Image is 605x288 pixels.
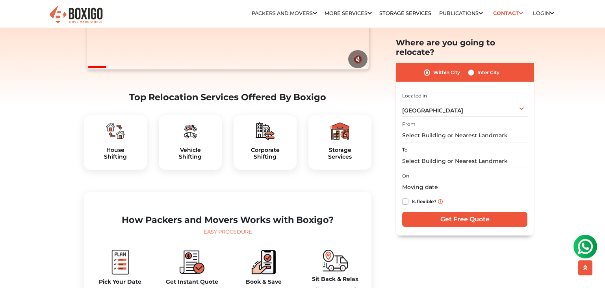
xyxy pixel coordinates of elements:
img: boxigo_packers_and_movers_plan [181,122,200,140]
img: info [438,199,443,204]
a: Contact [490,7,525,19]
label: Inter City [477,68,499,77]
img: boxigo_packers_and_movers_compare [180,250,204,275]
label: To [402,146,408,153]
h5: House Shifting [90,147,141,160]
div: Easy Procedure [90,228,365,236]
label: Within City [433,68,460,77]
label: From [402,121,416,128]
h5: Corporate Shifting [240,147,290,160]
img: boxigo_packers_and_movers_book [251,250,276,275]
a: More services [325,10,372,16]
a: Publications [439,10,483,16]
img: Boxigo [48,5,104,24]
button: 🔇 [348,50,367,68]
label: Located in [402,92,427,99]
h2: Where are you going to relocate? [396,38,534,57]
h5: Pick Your Date [90,279,150,285]
h5: Sit Back & Relax [305,276,365,282]
input: Select Building or Nearest Landmark [402,129,527,142]
input: Moving date [402,180,527,194]
img: boxigo_packers_and_movers_plan [256,122,275,140]
h5: Vehicle Shifting [165,147,215,160]
input: Select Building or Nearest Landmark [402,154,527,168]
a: Storage Services [379,10,431,16]
label: Is flexible? [412,197,436,205]
a: StorageServices [315,147,365,160]
label: On [402,172,409,180]
a: VehicleShifting [165,147,215,160]
a: Packers and Movers [252,10,317,16]
h2: How Packers and Movers Works with Boxigo? [90,215,365,225]
button: scroll up [578,260,592,275]
img: boxigo_packers_and_movers_move [323,250,348,271]
span: [GEOGRAPHIC_DATA] [402,107,463,114]
a: HouseShifting [90,147,141,160]
img: whatsapp-icon.svg [8,8,24,24]
img: boxigo_packers_and_movers_plan [106,122,125,140]
h5: Book & Save [234,279,293,285]
img: boxigo_packers_and_movers_plan [108,250,133,275]
input: Get Free Quote [402,212,527,227]
h5: Storage Services [315,147,365,160]
a: Login [533,10,554,16]
img: boxigo_packers_and_movers_plan [330,122,349,140]
h5: Get Instant Quote [162,279,222,285]
h2: Top Relocation Services Offered By Boxigo [84,92,371,103]
a: CorporateShifting [240,147,290,160]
